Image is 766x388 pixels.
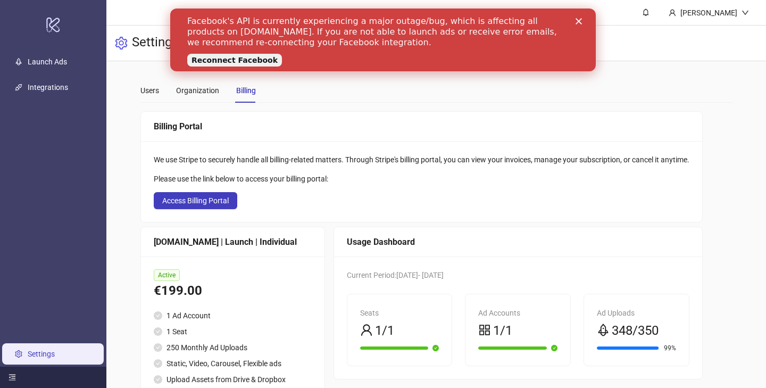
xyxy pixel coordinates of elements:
[154,358,312,369] li: Static, Video, Carousel, Flexible ads
[154,310,312,321] li: 1 Ad Account
[347,235,689,249] div: Usage Dashboard
[347,271,444,279] span: Current Period: [DATE] - [DATE]
[154,342,312,353] li: 250 Monthly Ad Uploads
[360,307,439,319] div: Seats
[154,269,180,281] span: Active
[9,374,16,381] span: menu-fold
[115,37,128,49] span: setting
[154,192,237,209] button: Access Billing Portal
[154,281,312,301] div: €199.00
[176,85,219,96] div: Organization
[154,343,162,352] span: check-circle
[170,9,596,71] iframe: Intercom live chat banner
[154,120,689,133] div: Billing Portal
[154,311,162,320] span: check-circle
[154,374,312,385] li: Upload Assets from Drive & Dropbox
[405,10,416,16] div: Close
[597,307,676,319] div: Ad Uploads
[432,345,439,351] span: check-circle
[140,85,159,96] div: Users
[154,326,312,337] li: 1 Seat
[612,321,659,341] span: 348/350
[28,83,68,92] a: Integrations
[154,327,162,336] span: check-circle
[676,7,742,19] div: [PERSON_NAME]
[669,9,676,16] span: user
[154,173,689,185] div: Please use the link below to access your billing portal:
[154,375,162,384] span: check-circle
[642,9,650,16] span: bell
[375,321,394,341] span: 1/1
[664,345,676,351] span: 99%
[132,34,178,52] h3: Settings
[154,154,689,166] div: We use Stripe to securely handle all billing-related matters. Through Stripe's billing portal, yo...
[360,324,373,336] span: user
[162,196,229,205] span: Access Billing Portal
[28,350,55,358] a: Settings
[551,345,557,351] span: check-circle
[493,321,512,341] span: 1/1
[154,359,162,368] span: check-circle
[742,9,749,16] span: down
[478,324,491,336] span: appstore
[154,235,312,249] div: [DOMAIN_NAME] | Launch | Individual
[478,307,557,319] div: Ad Accounts
[236,85,256,96] div: Billing
[28,57,67,66] a: Launch Ads
[597,324,610,336] span: rocket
